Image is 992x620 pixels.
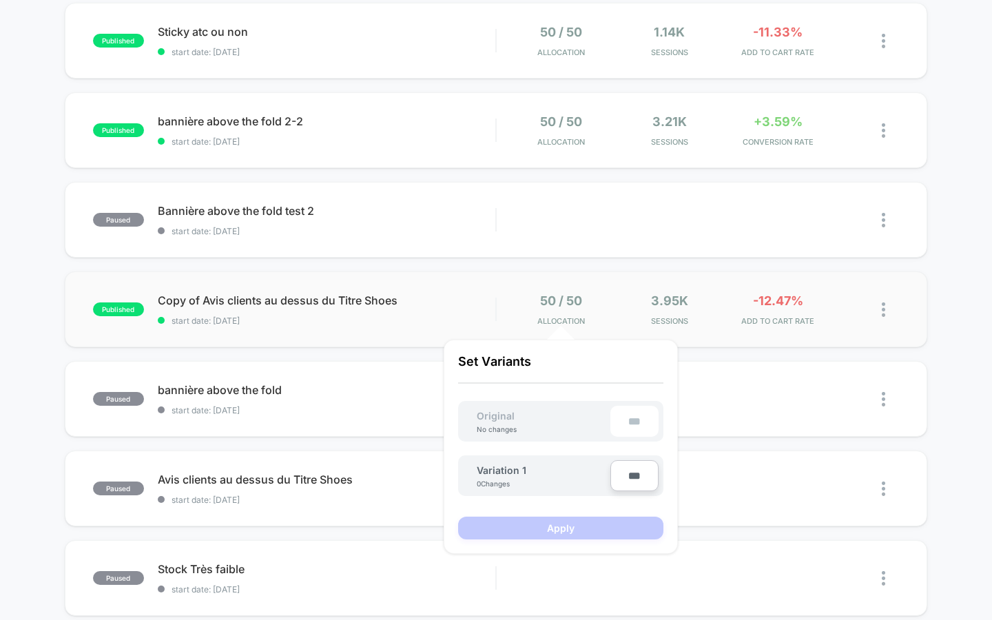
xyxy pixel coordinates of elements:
span: Stock Très faible [158,562,496,576]
span: Avis clients au dessus du Titre Shoes [158,473,496,486]
span: start date: [DATE] [158,136,496,147]
span: Variation 1 [477,464,526,476]
span: start date: [DATE] [158,316,496,326]
img: close [882,302,885,317]
span: Sticky atc ou non [158,25,496,39]
div: 0 Changes [477,479,518,488]
input: Seek [10,237,498,250]
span: start date: [DATE] [158,405,496,415]
img: close [882,482,885,496]
span: Bannière above the fold test 2 [158,204,496,218]
span: Allocation [537,137,585,147]
img: close [882,392,885,406]
span: published [93,302,144,316]
span: -11.33% [753,25,803,39]
span: start date: [DATE] [158,226,496,236]
span: published [93,123,144,137]
span: Sessions [619,316,720,326]
span: paused [93,571,144,585]
span: bannière above the fold [158,383,496,397]
span: paused [93,213,144,227]
span: 50 / 50 [540,114,582,129]
span: 1.14k [654,25,685,39]
span: 50 / 50 [540,25,582,39]
img: close [882,34,885,48]
div: Current time [348,259,380,274]
img: close [882,213,885,227]
span: Allocation [537,316,585,326]
button: Play, NEW DEMO 2025-VEED.mp4 [236,126,269,159]
p: Set Variants [458,354,663,384]
span: Sessions [619,48,720,57]
button: Play, NEW DEMO 2025-VEED.mp4 [7,256,29,278]
span: Allocation [537,48,585,57]
span: start date: [DATE] [158,495,496,505]
div: No changes [463,425,530,433]
span: Sessions [619,137,720,147]
span: start date: [DATE] [158,584,496,595]
span: ADD TO CART RATE [727,316,829,326]
span: 3.21k [652,114,687,129]
span: 3.95k [651,293,688,308]
img: close [882,123,885,138]
span: published [93,34,144,48]
span: +3.59% [754,114,803,129]
button: Apply [458,517,663,539]
span: Original [463,410,528,422]
img: close [882,571,885,586]
span: paused [93,482,144,495]
span: ADD TO CART RATE [727,48,829,57]
span: CONVERSION RATE [727,137,829,147]
input: Volume [406,260,448,273]
span: paused [93,392,144,406]
span: bannière above the fold 2-2 [158,114,496,128]
span: Copy of Avis clients au dessus du Titre Shoes [158,293,496,307]
span: -12.47% [753,293,803,308]
span: 50 / 50 [540,293,582,308]
span: start date: [DATE] [158,47,496,57]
